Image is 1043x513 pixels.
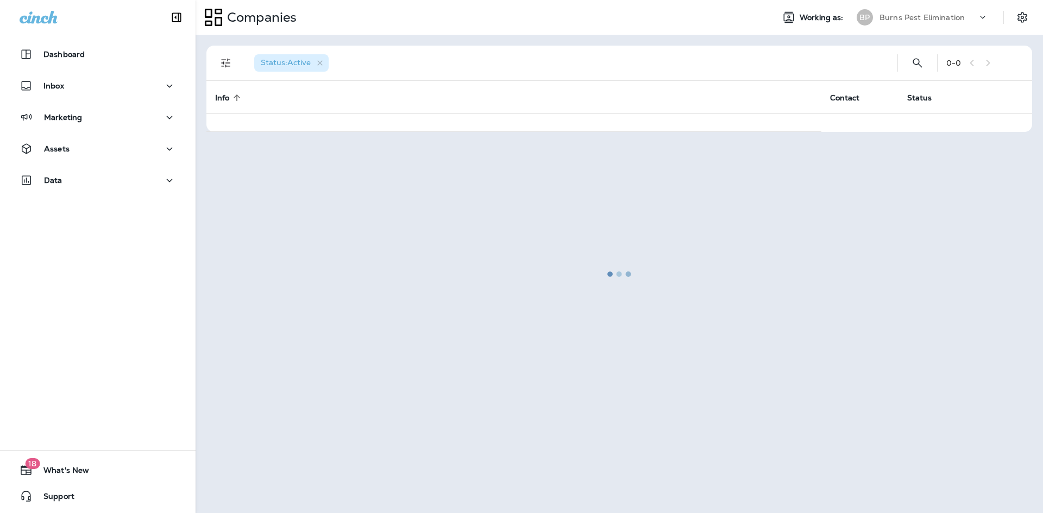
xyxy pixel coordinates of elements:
p: Burns Pest Elimination [879,13,965,22]
p: Dashboard [43,50,85,59]
button: Dashboard [11,43,185,65]
button: Inbox [11,75,185,97]
button: Data [11,169,185,191]
span: Working as: [800,13,846,22]
div: BP [857,9,873,26]
span: 18 [25,458,40,469]
p: Assets [44,144,70,153]
button: Support [11,485,185,507]
span: What's New [33,466,89,479]
p: Companies [223,9,297,26]
p: Inbox [43,81,64,90]
button: 18What's New [11,459,185,481]
button: Assets [11,138,185,160]
button: Settings [1013,8,1032,27]
span: Support [33,492,74,505]
p: Data [44,176,62,185]
p: Marketing [44,113,82,122]
button: Marketing [11,106,185,128]
button: Collapse Sidebar [161,7,192,28]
